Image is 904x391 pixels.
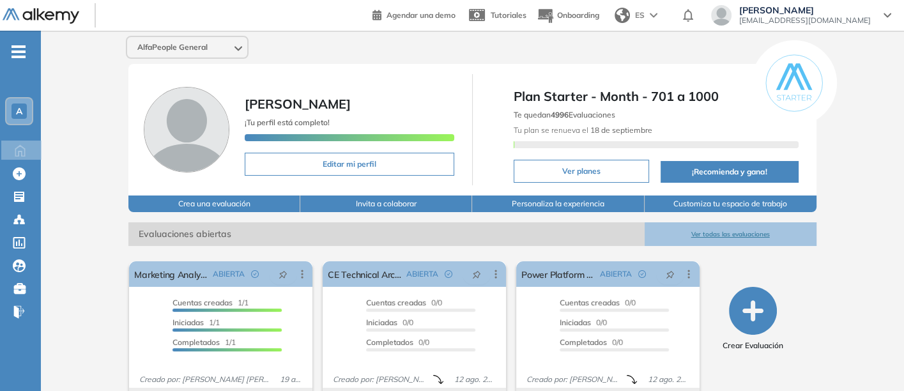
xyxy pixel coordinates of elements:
button: Onboarding [537,2,599,29]
span: Cuentas creadas [366,298,426,307]
i: - [11,50,26,53]
span: Creado por: [PERSON_NAME] [328,374,433,385]
span: [EMAIL_ADDRESS][DOMAIN_NAME] [739,15,871,26]
span: Completados [560,337,607,347]
span: Iniciadas [366,318,397,327]
span: pushpin [279,269,287,279]
img: world [615,8,630,23]
button: Personaliza la experiencia [472,195,644,212]
span: check-circle [638,270,646,278]
span: 1/1 [172,337,236,347]
b: 18 de septiembre [588,125,652,135]
span: Completados [366,337,413,347]
span: 0/0 [560,318,607,327]
span: Plan Starter - Month - 701 a 1000 [514,87,799,106]
span: check-circle [251,270,259,278]
span: AlfaPeople General [137,42,208,52]
span: [PERSON_NAME] [739,5,871,15]
span: pushpin [472,269,481,279]
span: ES [635,10,645,21]
span: Completados [172,337,220,347]
span: Creado por: [PERSON_NAME] [521,374,627,385]
span: Onboarding [557,10,599,20]
span: A [16,106,22,116]
span: Cuentas creadas [172,298,233,307]
button: Crea una evaluación [128,195,300,212]
span: Cuentas creadas [560,298,620,307]
span: 0/0 [366,318,413,327]
span: check-circle [445,270,452,278]
span: ¡Tu perfil está completo! [245,118,330,127]
span: ABIERTA [406,268,438,280]
img: arrow [650,13,657,18]
span: 1/1 [172,298,249,307]
button: Ver todas las evaluaciones [645,222,816,246]
button: Invita a colaborar [300,195,472,212]
button: pushpin [656,264,684,284]
a: Marketing Analyst - [GEOGRAPHIC_DATA] [134,261,208,287]
a: CE Technical Architect - [GEOGRAPHIC_DATA] [328,261,401,287]
img: Foto de perfil [144,87,229,172]
span: 19 ago. 2025 [275,374,308,385]
span: Evaluaciones abiertas [128,222,644,246]
a: Power Platform Developer - [GEOGRAPHIC_DATA] [521,261,595,287]
img: Logo [3,8,79,24]
span: 0/0 [560,337,623,347]
button: pushpin [269,264,297,284]
span: Crear Evaluación [723,340,783,351]
span: Tutoriales [491,10,526,20]
span: ABIERTA [600,268,632,280]
button: Editar mi perfil [245,153,454,176]
span: ABIERTA [213,268,245,280]
span: 12 ago. 2025 [449,374,501,385]
button: Crear Evaluación [723,287,783,351]
span: 0/0 [366,337,429,347]
button: pushpin [463,264,491,284]
span: 0/0 [366,298,442,307]
span: Iniciadas [172,318,204,327]
span: Creado por: [PERSON_NAME] [PERSON_NAME] Sichaca [PERSON_NAME] [134,374,274,385]
span: Iniciadas [560,318,591,327]
span: pushpin [666,269,675,279]
span: 1/1 [172,318,220,327]
span: 0/0 [560,298,636,307]
span: [PERSON_NAME] [245,96,351,112]
button: Customiza tu espacio de trabajo [645,195,816,212]
button: Ver planes [514,160,649,183]
a: Agendar una demo [372,6,456,22]
span: Te quedan Evaluaciones [514,110,615,119]
span: Tu plan se renueva el [514,125,652,135]
span: 12 ago. 2025 [643,374,694,385]
span: Agendar una demo [387,10,456,20]
button: ¡Recomienda y gana! [661,161,799,183]
b: 4996 [551,110,569,119]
